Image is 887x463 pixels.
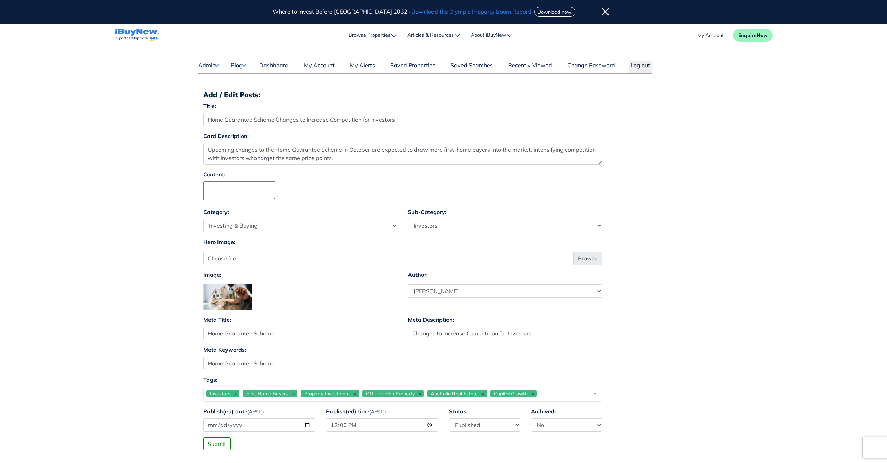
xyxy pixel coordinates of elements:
[203,271,221,278] strong: Image:
[326,408,386,415] strong: Publish(ed) time :
[534,7,575,17] button: Download now!
[203,132,249,139] strong: Card Description:
[203,346,246,353] strong: Meta Keywords:
[408,208,446,215] strong: Sub-Category:
[203,284,252,310] img: hero-image
[757,32,767,38] span: Now
[210,390,230,397] span: Investors
[203,103,216,109] strong: Title:
[431,390,478,397] span: Australia Real Estate
[203,113,602,126] input: 255 characters maximum
[697,32,724,39] a: account
[449,61,495,73] a: Saved Searches
[115,27,159,44] a: navigations
[389,61,437,73] a: Saved Properties
[408,316,454,323] strong: Meta Description:
[198,61,219,70] button: Admin
[411,8,532,15] span: Download the Olympic Property Boom Report!
[246,390,288,397] span: First Home Buyers
[408,271,428,278] strong: Author:
[203,143,602,165] textarea: Upcoming changes to the Home Guarantee Scheme in October are expected to draw more first-home buy...
[304,390,350,397] span: Property Investment
[629,61,652,73] button: Log out
[494,390,528,397] span: Capital Growth
[230,61,246,70] button: Blog
[203,208,229,215] strong: Category:
[115,29,159,42] img: logo
[203,408,264,415] strong: Publish(ed) date :
[203,376,217,383] strong: Tags:
[203,171,225,178] strong: Content:
[247,409,263,415] small: (AEST)
[302,61,336,73] a: My Account
[203,327,398,340] input: 255 characters maximum
[203,316,231,323] strong: Meta Title:
[348,61,377,73] a: My Alerts
[566,61,617,73] a: Change Password
[531,408,556,415] strong: Archived:
[506,61,554,73] a: Recently Viewed
[273,8,533,15] span: Where to Invest Before [GEOGRAPHIC_DATA] 2032 -
[203,90,684,99] h3: Add / Edit Posts:
[449,408,468,415] strong: Status:
[369,409,385,415] small: (AEST)
[203,437,231,450] button: Submit
[203,357,602,370] input: 255 characters maximum
[408,327,602,340] input: 255 characters maximum
[258,61,290,73] a: Dashboard
[203,238,235,245] strong: Hero Image:
[366,390,415,397] span: Off The Plan Property
[733,29,773,42] button: EnquireNow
